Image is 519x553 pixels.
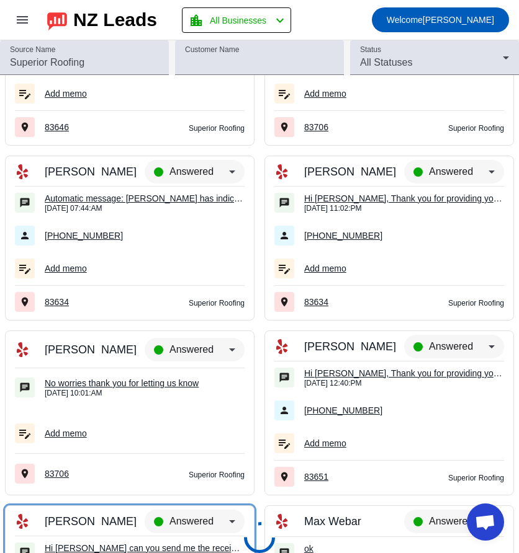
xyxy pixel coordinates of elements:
div: [DATE] 11:02:PM [304,204,504,213]
a: [PHONE_NUMBER] [304,403,382,418]
div: Superior Roofing [417,298,504,309]
div: [PERSON_NAME] [304,341,404,352]
button: All Businesses [182,7,291,33]
span: Welcome [387,15,423,25]
div: Superior Roofing [417,123,504,134]
div: 83651 [304,469,404,485]
input: Superior Roofing [10,55,159,70]
span: All Statuses [360,57,412,68]
div: NZ Leads [73,11,157,29]
div: [DATE] 10:01:AM [45,389,245,397]
a: [PHONE_NUMBER] [45,228,123,243]
div: Superior Roofing [157,123,245,134]
mat-icon: Yelp [274,514,289,529]
div: 83706 [45,466,145,482]
span: Answered [169,344,214,355]
div: Hi [PERSON_NAME], Thank you for providing your information! We'll get back to you as soon as poss... [304,193,504,204]
span: Answered [169,166,214,177]
div: Add memo [45,425,245,441]
mat-label: Status [360,46,381,54]
span: All Businesses [210,12,266,29]
div: Add memo [304,260,504,276]
div: Hi [PERSON_NAME], Thank you for providing your information! We'll get back to you as soon as poss... [304,368,504,379]
mat-icon: Yelp [274,164,289,179]
span: Answered [429,166,473,177]
mat-icon: Yelp [15,514,30,529]
div: Superior Roofing [417,472,504,484]
img: logo [47,9,67,30]
div: Add memo [304,435,504,451]
div: Superior Roofing [157,469,245,480]
div: No worries thank you for letting us know [45,378,245,389]
mat-label: Customer Name [185,46,239,54]
div: Max Webar [304,516,404,527]
div: [PERSON_NAME] [304,166,404,177]
mat-icon: Yelp [274,339,289,354]
mat-icon: Yelp [15,342,30,357]
span: Answered [429,341,473,352]
div: 83646 [45,119,145,135]
div: [DATE] 12:40:PM [304,379,504,387]
div: [PERSON_NAME] [45,166,145,177]
span: [PERSON_NAME] [387,11,494,29]
mat-label: Source Name [10,46,55,54]
div: [PERSON_NAME] [45,344,145,355]
span: Answered [169,516,214,526]
div: 83706 [304,119,404,135]
mat-icon: chevron_left [273,13,287,28]
div: 83634 [45,294,145,310]
div: Add memo [304,86,504,102]
mat-icon: menu [15,12,30,27]
a: [PHONE_NUMBER] [304,228,382,243]
span: Answered [429,516,473,526]
mat-icon: Yelp [15,164,30,179]
div: Superior Roofing [157,298,245,309]
a: Open chat [467,503,504,541]
div: Automatic message: [PERSON_NAME] has indicated they have booked another business for this job. [45,193,245,204]
div: [DATE] 07:44:AM [45,204,245,213]
div: Add memo [45,260,245,276]
button: Welcome[PERSON_NAME] [372,7,509,32]
mat-icon: location_city [189,13,204,28]
div: [PERSON_NAME] [45,516,145,527]
div: 83634 [304,294,404,310]
div: Add memo [45,86,245,102]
